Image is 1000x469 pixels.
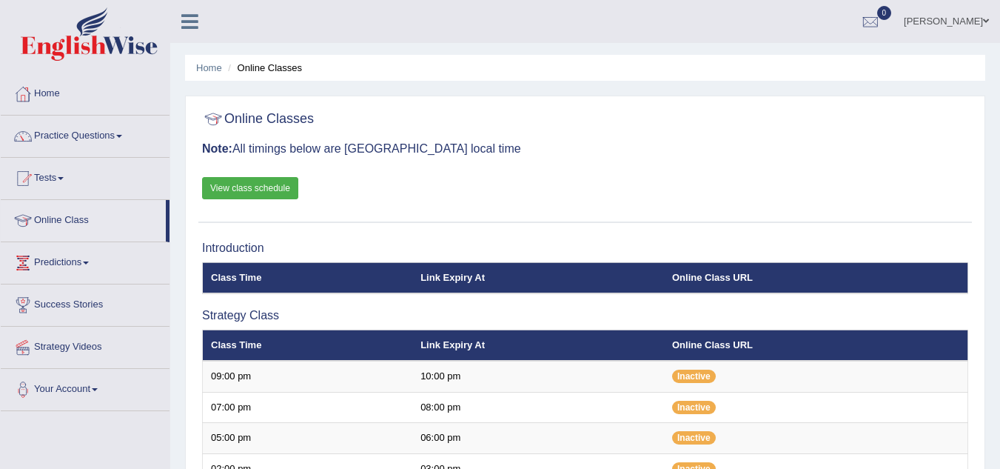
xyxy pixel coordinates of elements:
h2: Online Classes [202,108,314,130]
a: Tests [1,158,170,195]
th: Class Time [203,330,413,361]
span: 0 [877,6,892,20]
td: 05:00 pm [203,423,413,454]
a: View class schedule [202,177,298,199]
h3: Strategy Class [202,309,968,322]
a: Practice Questions [1,116,170,153]
a: Home [196,62,222,73]
h3: All timings below are [GEOGRAPHIC_DATA] local time [202,142,968,156]
th: Online Class URL [664,262,968,293]
th: Online Class URL [664,330,968,361]
th: Class Time [203,262,413,293]
h3: Introduction [202,242,968,255]
td: 08:00 pm [412,392,664,423]
td: 07:00 pm [203,392,413,423]
td: 06:00 pm [412,423,664,454]
li: Online Classes [224,61,302,75]
th: Link Expiry At [412,262,664,293]
a: Online Class [1,200,166,237]
a: Strategy Videos [1,327,170,364]
span: Inactive [672,401,716,414]
span: Inactive [672,370,716,383]
td: 10:00 pm [412,361,664,392]
span: Inactive [672,431,716,445]
a: Success Stories [1,285,170,322]
td: 09:00 pm [203,361,413,392]
th: Link Expiry At [412,330,664,361]
a: Predictions [1,242,170,279]
a: Your Account [1,369,170,406]
a: Home [1,73,170,110]
b: Note: [202,142,232,155]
